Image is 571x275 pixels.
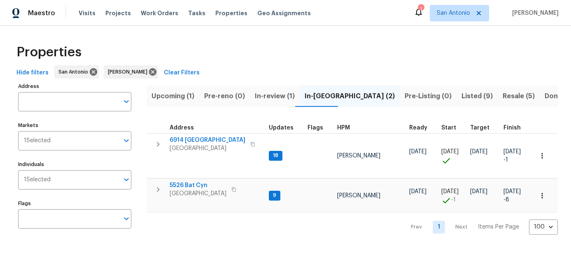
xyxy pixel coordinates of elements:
[503,156,508,164] span: -1
[418,5,424,13] div: 1
[405,90,452,102] span: Pre-Listing (0)
[500,133,531,178] td: Scheduled to finish 1 day(s) early
[170,125,194,131] span: Address
[105,9,131,17] span: Projects
[151,90,194,102] span: Upcoming (1)
[308,125,323,131] span: Flags
[18,201,131,206] label: Flags
[170,136,245,144] span: 6914 [GEOGRAPHIC_DATA]
[503,90,535,102] span: Resale (5)
[18,162,131,167] label: Individuals
[438,133,467,178] td: Project started on time
[478,223,519,231] p: Items Per Page
[470,189,487,194] span: [DATE]
[441,125,456,131] span: Start
[16,68,49,78] span: Hide filters
[470,125,489,131] span: Target
[409,125,435,131] div: Earliest renovation start date (first business day after COE or Checkout)
[438,179,467,213] td: Project started 1 days early
[500,179,531,213] td: Scheduled to finish 8 day(s) early
[121,213,132,224] button: Open
[170,144,245,153] span: [GEOGRAPHIC_DATA]
[255,90,295,102] span: In-review (1)
[337,125,350,131] span: HPM
[270,192,280,199] span: 9
[170,181,226,189] span: 5526 Bat Cyn
[204,90,245,102] span: Pre-reno (0)
[121,96,132,107] button: Open
[188,10,205,16] span: Tasks
[164,68,200,78] span: Clear Filters
[58,68,91,76] span: San Antonio
[16,48,82,56] span: Properties
[470,149,487,155] span: [DATE]
[529,216,558,238] div: 100
[409,125,427,131] span: Ready
[461,90,493,102] span: Listed (9)
[433,221,445,233] a: Goto page 1
[503,189,521,194] span: [DATE]
[409,149,427,155] span: [DATE]
[24,176,51,183] span: 1 Selected
[18,84,131,89] label: Address
[13,65,52,81] button: Hide filters
[141,9,178,17] span: Work Orders
[79,9,96,17] span: Visits
[441,149,459,155] span: [DATE]
[305,90,395,102] span: In-[GEOGRAPHIC_DATA] (2)
[509,9,559,17] span: [PERSON_NAME]
[269,125,294,131] span: Updates
[437,9,470,17] span: San Antonio
[24,137,51,144] span: 1 Selected
[54,65,99,79] div: San Antonio
[503,125,521,131] span: Finish
[108,68,151,76] span: [PERSON_NAME]
[121,135,132,146] button: Open
[257,9,311,17] span: Geo Assignments
[170,189,226,198] span: [GEOGRAPHIC_DATA]
[161,65,203,81] button: Clear Filters
[503,125,528,131] div: Projected renovation finish date
[121,174,132,185] button: Open
[451,196,456,204] span: -1
[409,189,427,194] span: [DATE]
[503,149,521,155] span: [DATE]
[470,125,497,131] div: Target renovation project end date
[503,196,509,204] span: -8
[441,125,464,131] div: Actual renovation start date
[337,193,380,199] span: [PERSON_NAME]
[18,123,131,128] label: Markets
[215,9,247,17] span: Properties
[337,153,380,159] span: [PERSON_NAME]
[441,189,459,194] span: [DATE]
[270,152,282,159] span: 18
[104,65,158,79] div: [PERSON_NAME]
[403,217,558,236] nav: Pagination Navigation
[28,9,55,17] span: Maestro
